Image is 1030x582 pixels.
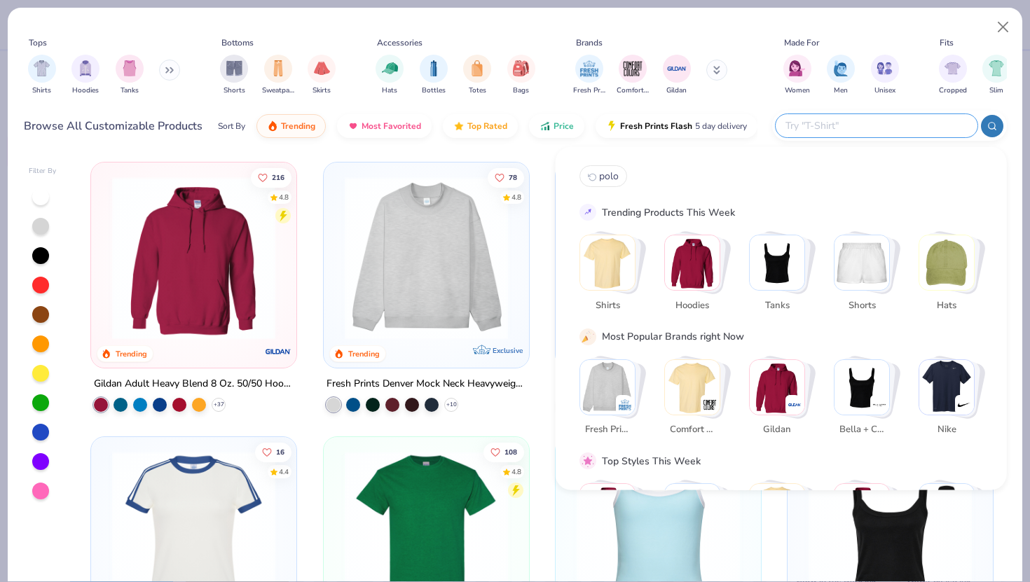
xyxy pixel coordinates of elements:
[105,176,282,340] img: 01756b78-01f6-4cc6-8d8a-3c30c1a0c8ac
[617,55,649,96] button: filter button
[29,166,57,176] div: Filter By
[596,114,757,138] button: Fresh Prints Flash5 day delivery
[281,120,315,132] span: Trending
[789,60,805,76] img: Women Image
[872,397,886,411] img: Bella + Canvas
[582,455,594,467] img: pink_star.gif
[469,85,486,96] span: Totes
[664,359,729,442] button: Stack Card Button Comfort Colors
[308,55,336,96] div: filter for Skirts
[749,359,813,442] button: Stack Card Button Gildan
[835,235,889,290] img: Shorts
[871,55,899,96] button: filter button
[576,36,603,49] div: Brands
[507,55,535,96] button: filter button
[422,85,446,96] span: Bottles
[750,359,804,414] img: Gildan
[29,36,47,49] div: Tops
[665,235,720,290] img: Hoodies
[620,120,692,132] span: Fresh Prints Flash
[32,85,51,96] span: Shirts
[584,423,630,437] span: Fresh Prints
[573,55,605,96] div: filter for Fresh Prints
[226,60,242,76] img: Shorts Image
[362,120,421,132] span: Most Favorited
[834,235,898,318] button: Stack Card Button Shorts
[982,55,1010,96] div: filter for Slim
[308,55,336,96] button: filter button
[834,359,898,442] button: Stack Card Button Bella + Canvas
[664,483,729,567] button: Stack Card Button Sportswear
[664,235,729,318] button: Stack Card Button Hoodies
[580,235,635,290] img: Shirts
[666,58,687,79] img: Gildan Image
[279,467,289,478] div: 4.4
[582,330,594,342] img: party_popper.gif
[504,449,516,456] span: 108
[788,397,802,411] img: Gildan
[989,85,1003,96] span: Slim
[834,85,848,96] span: Men
[272,174,284,181] span: 216
[116,55,144,96] div: filter for Tanks
[515,176,692,340] img: a90f7c54-8796-4cb2-9d6e-4e9644cfe0fe
[469,60,485,76] img: Totes Image
[871,55,899,96] div: filter for Unisex
[467,120,507,132] span: Top Rated
[919,484,974,539] img: Preppy
[602,205,735,219] div: Trending Products This Week
[957,397,971,411] img: Nike
[989,60,1004,76] img: Slim Image
[834,483,898,567] button: Stack Card Button Casual
[221,36,254,49] div: Bottoms
[220,55,248,96] div: filter for Shorts
[669,298,715,312] span: Hoodies
[579,359,644,442] button: Stack Card Button Fresh Prints
[487,167,523,187] button: Like
[784,36,819,49] div: Made For
[663,55,691,96] button: filter button
[507,55,535,96] div: filter for Bags
[923,298,969,312] span: Hats
[327,375,526,393] div: Fresh Prints Denver Mock Neck Heavyweight Sweatshirt
[750,484,804,539] img: Athleisure
[224,85,245,96] span: Shorts
[939,55,967,96] button: filter button
[617,85,649,96] span: Comfort Colors
[919,359,983,442] button: Stack Card Button Nike
[703,397,717,411] img: Comfort Colors
[94,375,294,393] div: Gildan Adult Heavy Blend 8 Oz. 50/50 Hooded Sweatshirt
[511,467,521,478] div: 4.8
[749,235,813,318] button: Stack Card Button Tanks
[508,174,516,181] span: 78
[663,55,691,96] div: filter for Gildan
[599,169,619,183] span: polo
[71,55,99,96] button: filter button
[783,55,811,96] div: filter for Women
[483,443,523,462] button: Like
[579,235,644,318] button: Stack Card Button Shirts
[218,120,245,132] div: Sort By
[338,176,515,340] img: f5d85501-0dbb-4ee4-b115-c08fa3845d83
[34,60,50,76] img: Shirts Image
[919,483,983,567] button: Stack Card Button Preppy
[602,329,744,344] div: Most Popular Brands right Now
[945,60,961,76] img: Cropped Image
[990,14,1017,41] button: Close
[602,453,701,468] div: Top Styles This Week
[606,120,617,132] img: flash.gif
[78,60,93,76] img: Hoodies Image
[877,60,893,76] img: Unisex Image
[584,298,630,312] span: Shirts
[833,60,849,76] img: Men Image
[754,423,799,437] span: Gildan
[529,114,584,138] button: Price
[785,85,810,96] span: Women
[122,60,137,76] img: Tanks Image
[827,55,855,96] div: filter for Men
[784,118,968,134] input: Try "T-Shirt"
[71,55,99,96] div: filter for Hoodies
[618,397,632,411] img: Fresh Prints
[923,423,969,437] span: Nike
[426,60,441,76] img: Bottles Image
